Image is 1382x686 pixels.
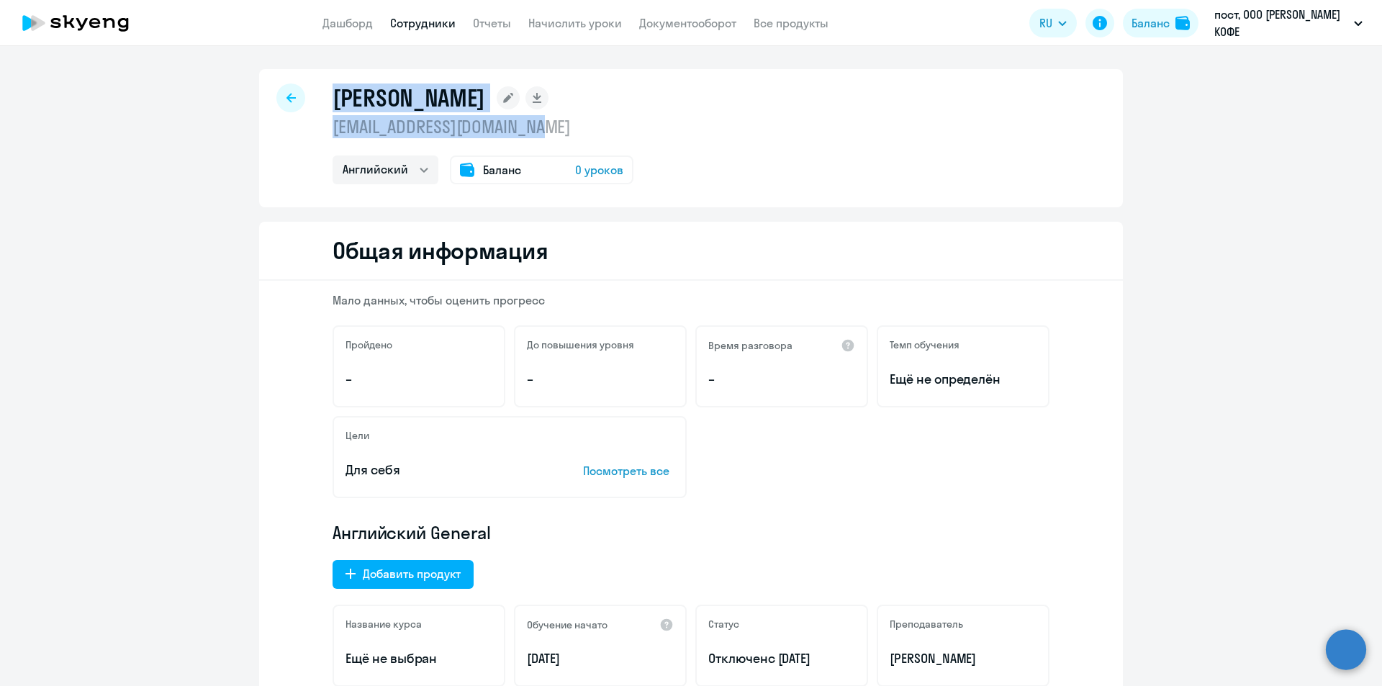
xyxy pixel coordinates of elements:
a: Отчеты [473,16,511,30]
h5: До повышения уровня [527,338,634,351]
h5: Статус [708,618,739,631]
button: пост, ООО [PERSON_NAME] КОФЕ [1207,6,1370,40]
a: Документооборот [639,16,736,30]
div: Баланс [1132,14,1170,32]
a: Начислить уроки [528,16,622,30]
p: – [527,370,674,389]
p: Ещё не выбран [345,649,492,668]
p: [EMAIL_ADDRESS][DOMAIN_NAME] [333,115,633,138]
p: Для себя [345,461,538,479]
a: Сотрудники [390,16,456,30]
h5: Обучение начато [527,618,608,631]
div: Добавить продукт [363,565,461,582]
h5: Название курса [345,618,422,631]
span: Баланс [483,161,521,179]
span: RU [1039,14,1052,32]
p: [DATE] [527,649,674,668]
a: Дашборд [322,16,373,30]
span: Ещё не определён [890,370,1036,389]
p: Посмотреть все [583,462,674,479]
button: RU [1029,9,1077,37]
h5: Время разговора [708,339,792,352]
h1: [PERSON_NAME] [333,84,485,112]
span: Английский General [333,521,491,544]
a: Все продукты [754,16,828,30]
button: Добавить продукт [333,560,474,589]
p: – [708,370,855,389]
p: [PERSON_NAME] [890,649,1036,668]
p: Мало данных, чтобы оценить прогресс [333,292,1049,308]
h5: Преподаватель [890,618,963,631]
span: с [DATE] [768,650,811,667]
button: Балансbalance [1123,9,1198,37]
h2: Общая информация [333,236,548,265]
img: balance [1175,16,1190,30]
h5: Пройдено [345,338,392,351]
h5: Цели [345,429,369,442]
h5: Темп обучения [890,338,959,351]
p: – [345,370,492,389]
span: 0 уроков [575,161,623,179]
p: Отключен [708,649,855,668]
p: пост, ООО [PERSON_NAME] КОФЕ [1214,6,1348,40]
